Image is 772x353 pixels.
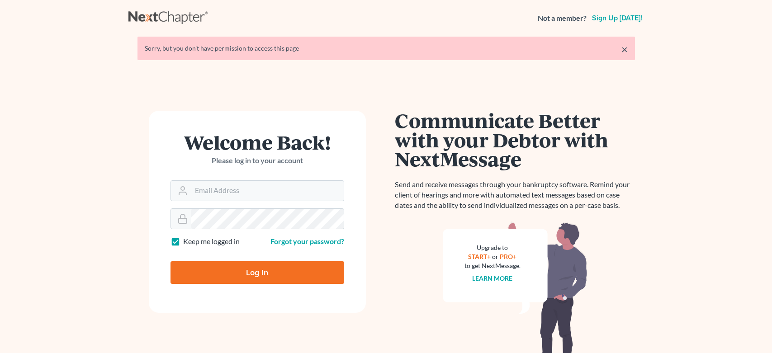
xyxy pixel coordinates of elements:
[145,44,628,53] div: Sorry, but you don't have permission to access this page
[171,155,344,166] p: Please log in to your account
[395,111,635,169] h1: Communicate Better with your Debtor with NextMessage
[492,253,498,260] span: or
[538,13,587,24] strong: Not a member?
[621,44,628,55] a: ×
[472,274,512,282] a: Learn more
[590,14,644,22] a: Sign up [DATE]!
[171,132,344,152] h1: Welcome Back!
[270,237,344,245] a: Forgot your password?
[395,179,635,211] p: Send and receive messages through your bankruptcy software. Remind your client of hearings and mo...
[183,236,240,247] label: Keep me logged in
[464,261,521,270] div: to get NextMessage.
[464,243,521,252] div: Upgrade to
[191,181,344,201] input: Email Address
[500,253,516,260] a: PRO+
[171,261,344,284] input: Log In
[468,253,491,260] a: START+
